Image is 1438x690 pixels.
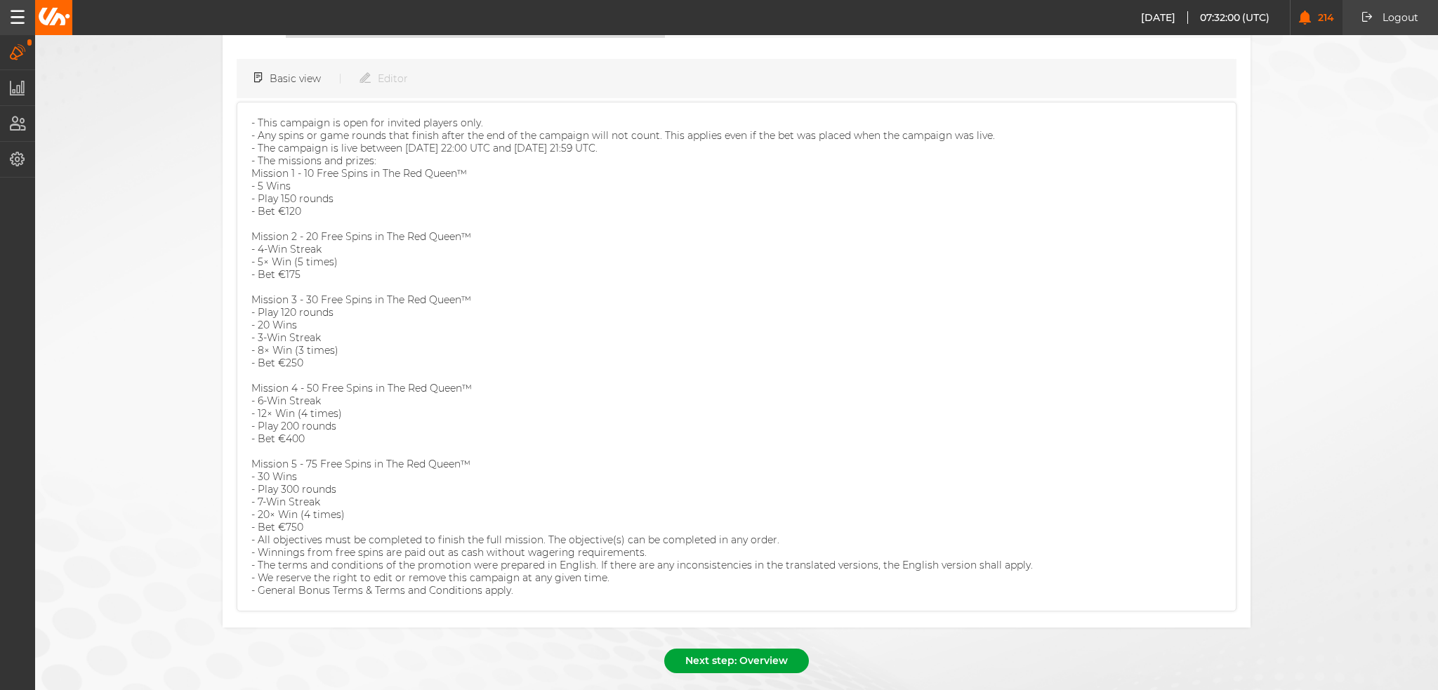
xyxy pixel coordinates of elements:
[254,66,359,91] button: Basic view
[1141,11,1188,24] span: [DATE]
[251,584,1222,597] p: - General Bonus Terms & Terms and Conditions apply.
[251,546,1222,559] p: - Winnings from free spins are paid out as cash without wagering requirements.
[251,167,1222,533] p: Mission 1 - 10 Free Spins in The Red Queen™ - 5 Wins - Play 150 rounds - Bet €120 Mission 2 - 20 ...
[1311,12,1334,24] span: 214
[251,533,1222,546] p: - All objectives must be completed to finish the full mission. The objective(s) can be completed ...
[251,129,1222,142] p: - Any spins or game rounds that finish after the end of the campaign will not count. This applies...
[251,142,1222,154] p: - The campaign is live between [DATE] 22:00 UTC and [DATE] 21:59 UTC.
[664,649,809,673] button: Next step: Overview
[251,559,1222,571] p: - The terms and conditions of the promotion were prepared in English. If there are any inconsiste...
[37,8,70,25] img: Unibo
[251,571,1222,584] p: - We reserve the right to edit or remove this campaign at any given time.
[251,154,1222,167] p: - The missions and prizes:
[1242,11,1270,24] span: (UTC)
[251,117,1222,129] p: - This campaign is open for invited players only.
[359,66,408,91] button: Editor
[1200,11,1242,24] span: 07:32:00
